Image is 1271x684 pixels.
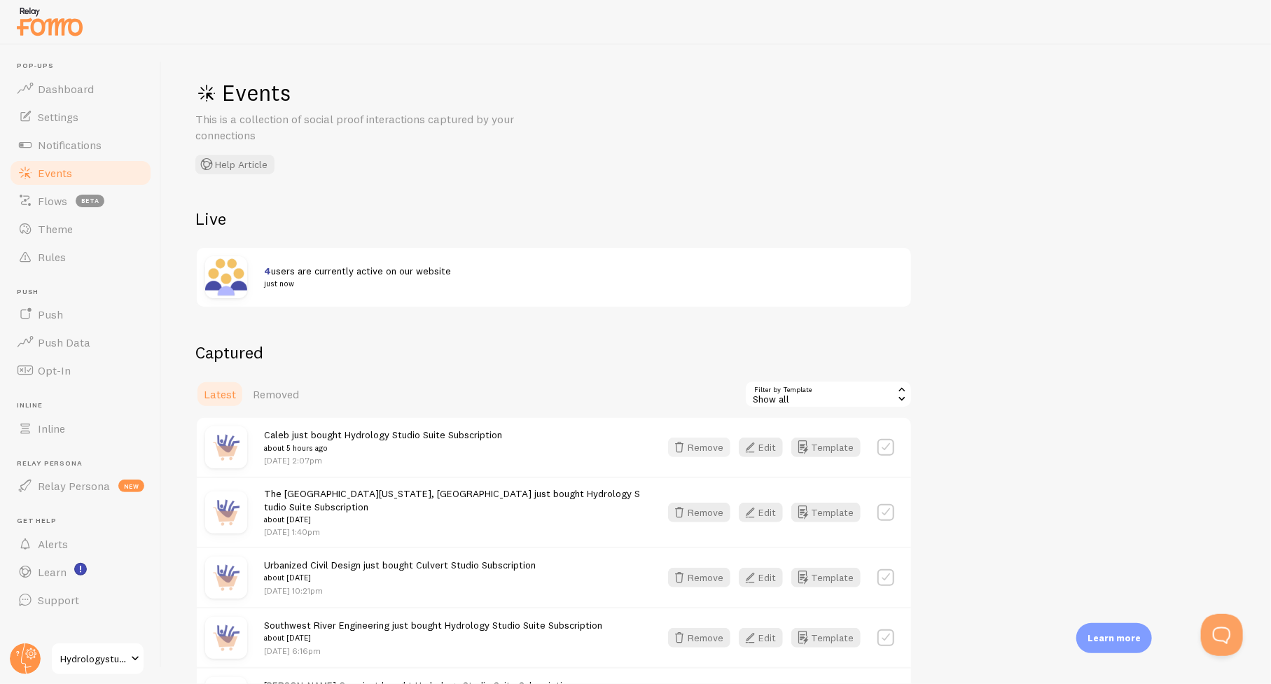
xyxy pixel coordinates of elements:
[17,459,153,468] span: Relay Persona
[739,438,791,457] a: Edit
[1201,614,1243,656] iframe: Help Scout Beacon - Open
[205,617,247,659] img: purchase.jpg
[8,131,153,159] a: Notifications
[264,513,643,526] small: about [DATE]
[739,628,783,648] button: Edit
[195,380,244,408] a: Latest
[38,110,78,124] span: Settings
[195,342,912,363] h2: Captured
[38,138,102,152] span: Notifications
[38,307,63,321] span: Push
[38,565,67,579] span: Learn
[264,265,886,291] span: users are currently active on our website
[8,530,153,558] a: Alerts
[8,243,153,271] a: Rules
[60,650,127,667] span: Hydrologystudio
[118,480,144,492] span: new
[50,642,145,676] a: Hydrologystudio
[205,256,247,298] img: xaSAoeb6RpedHPR8toqq
[205,426,247,468] img: purchase.jpg
[38,537,68,551] span: Alerts
[8,328,153,356] a: Push Data
[8,300,153,328] a: Push
[204,387,236,401] span: Latest
[205,491,247,533] img: purchase.jpg
[38,166,72,180] span: Events
[38,82,94,96] span: Dashboard
[8,187,153,215] a: Flows beta
[195,155,275,174] button: Help Article
[8,414,153,442] a: Inline
[17,288,153,297] span: Push
[244,380,307,408] a: Removed
[264,559,536,585] span: Urbanized Civil Design just bought Culvert Studio Subscription
[8,586,153,614] a: Support
[8,472,153,500] a: Relay Persona new
[76,195,104,207] span: beta
[264,645,602,657] p: [DATE] 6:16pm
[17,62,153,71] span: Pop-ups
[791,628,861,648] button: Template
[17,517,153,526] span: Get Help
[264,442,502,454] small: about 5 hours ago
[8,215,153,243] a: Theme
[38,593,79,607] span: Support
[739,568,783,587] button: Edit
[253,387,299,401] span: Removed
[74,563,87,575] svg: <p>Watch New Feature Tutorials!</p>
[38,363,71,377] span: Opt-In
[791,568,861,587] button: Template
[15,4,85,39] img: fomo-relay-logo-orange.svg
[264,526,643,538] p: [DATE] 1:40pm
[8,558,153,586] a: Learn
[739,503,783,522] button: Edit
[668,628,730,648] button: Remove
[195,78,616,107] h1: Events
[264,619,602,645] span: Southwest River Engineering just bought Hydrology Studio Suite Subscription
[1088,631,1141,645] p: Learn more
[195,208,912,230] h2: Live
[1076,623,1152,653] div: Learn more
[264,277,886,290] small: just now
[264,454,502,466] p: [DATE] 2:07pm
[791,438,861,457] button: Template
[739,568,791,587] a: Edit
[8,159,153,187] a: Events
[264,571,536,584] small: about [DATE]
[8,356,153,384] a: Opt-In
[668,438,730,457] button: Remove
[38,421,65,435] span: Inline
[264,631,602,644] small: about [DATE]
[264,265,271,277] span: 4
[205,557,247,599] img: purchase.jpg
[195,111,532,144] p: This is a collection of social proof interactions captured by your connections
[8,75,153,103] a: Dashboard
[38,222,73,236] span: Theme
[264,428,502,454] span: Caleb just bought Hydrology Studio Suite Subscription
[744,380,912,408] div: Show all
[17,401,153,410] span: Inline
[38,194,67,208] span: Flows
[739,438,783,457] button: Edit
[38,479,110,493] span: Relay Persona
[668,568,730,587] button: Remove
[668,503,730,522] button: Remove
[8,103,153,131] a: Settings
[264,585,536,596] p: [DATE] 10:21pm
[739,503,791,522] a: Edit
[264,487,643,526] span: The [GEOGRAPHIC_DATA][US_STATE], [GEOGRAPHIC_DATA] just bought Hydrology Studio Suite Subscription
[38,250,66,264] span: Rules
[38,335,90,349] span: Push Data
[791,503,861,522] button: Template
[739,628,791,648] a: Edit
